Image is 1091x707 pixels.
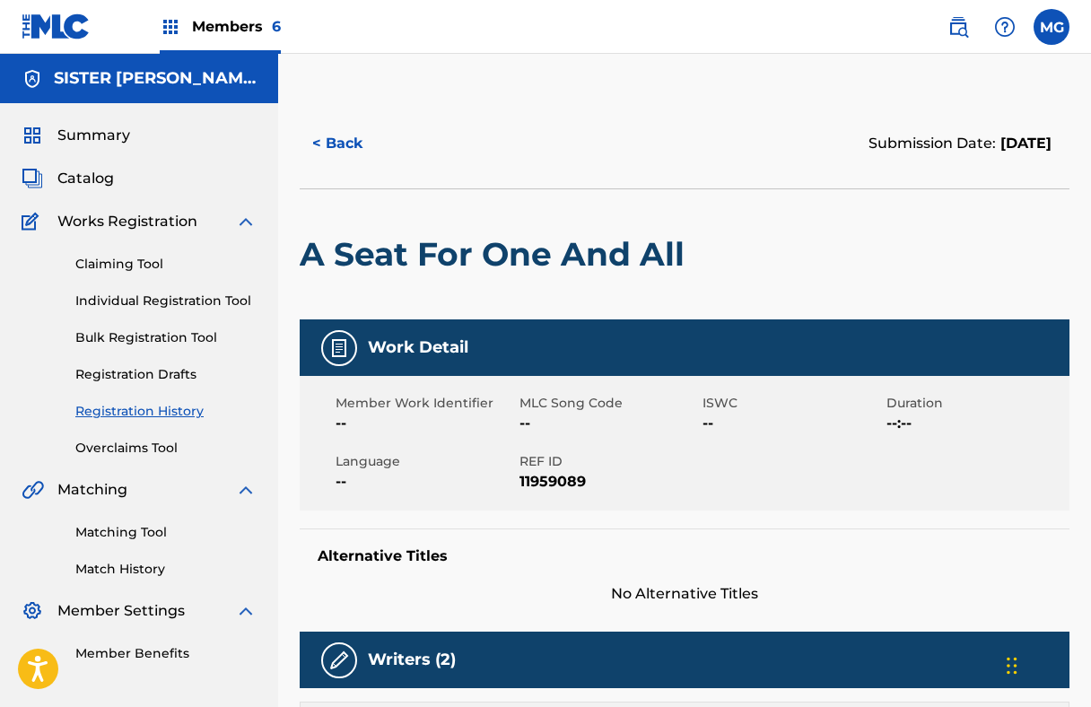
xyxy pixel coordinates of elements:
[886,394,1066,413] span: Duration
[22,13,91,39] img: MLC Logo
[160,16,181,38] img: Top Rightsholders
[519,413,699,434] span: --
[75,523,257,542] a: Matching Tool
[75,365,257,384] a: Registration Drafts
[886,413,1066,434] span: --:--
[996,135,1052,152] span: [DATE]
[272,18,281,35] span: 6
[1041,450,1091,594] iframe: Resource Center
[947,16,969,38] img: search
[703,413,882,434] span: --
[22,600,43,622] img: Member Settings
[336,394,515,413] span: Member Work Identifier
[1034,9,1069,45] div: User Menu
[519,452,699,471] span: REF ID
[318,547,1052,565] h5: Alternative Titles
[75,644,257,663] a: Member Benefits
[235,211,257,232] img: expand
[75,402,257,421] a: Registration History
[336,452,515,471] span: Language
[57,600,185,622] span: Member Settings
[519,394,699,413] span: MLC Song Code
[994,16,1016,38] img: help
[22,168,114,189] a: CatalogCatalog
[868,133,1052,154] div: Submission Date:
[57,168,114,189] span: Catalog
[703,394,882,413] span: ISWC
[235,479,257,501] img: expand
[22,68,43,90] img: Accounts
[336,413,515,434] span: --
[22,168,43,189] img: Catalog
[368,650,456,670] h5: Writers (2)
[22,125,43,146] img: Summary
[57,125,130,146] span: Summary
[57,479,127,501] span: Matching
[300,583,1069,605] span: No Alternative Titles
[22,211,45,232] img: Works Registration
[328,337,350,359] img: Work Detail
[75,255,257,274] a: Claiming Tool
[300,234,694,275] h2: A Seat For One And All
[368,337,468,358] h5: Work Detail
[75,439,257,458] a: Overclaims Tool
[987,9,1023,45] div: Help
[1001,621,1091,707] iframe: Chat Widget
[54,68,257,89] h5: SISTER BARBARA MUSIC
[235,600,257,622] img: expand
[300,121,407,166] button: < Back
[75,560,257,579] a: Match History
[75,328,257,347] a: Bulk Registration Tool
[75,292,257,310] a: Individual Registration Tool
[336,471,515,493] span: --
[57,211,197,232] span: Works Registration
[22,125,130,146] a: SummarySummary
[22,479,44,501] img: Matching
[940,9,976,45] a: Public Search
[1007,639,1017,693] div: Drag
[192,16,281,37] span: Members
[328,650,350,671] img: Writers
[519,471,699,493] span: 11959089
